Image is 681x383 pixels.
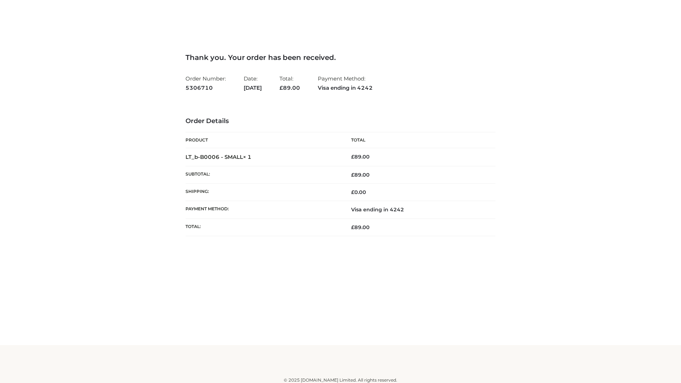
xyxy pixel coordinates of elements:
bdi: 0.00 [351,189,366,195]
strong: × 1 [243,154,251,160]
li: Order Number: [186,72,226,94]
li: Payment Method: [318,72,373,94]
li: Date: [244,72,262,94]
th: Total: [186,218,340,236]
span: £ [279,84,283,91]
th: Product [186,132,340,148]
h3: Order Details [186,117,495,125]
td: Visa ending in 4242 [340,201,495,218]
h3: Thank you. Your order has been received. [186,53,495,62]
th: Total [340,132,495,148]
span: 89.00 [279,84,300,91]
span: £ [351,172,354,178]
span: 89.00 [351,224,370,231]
th: Shipping: [186,184,340,201]
strong: LT_b-B0006 - SMALL [186,154,251,160]
span: 89.00 [351,172,370,178]
strong: [DATE] [244,83,262,93]
strong: 5306710 [186,83,226,93]
span: £ [351,189,354,195]
th: Subtotal: [186,166,340,183]
strong: Visa ending in 4242 [318,83,373,93]
li: Total: [279,72,300,94]
bdi: 89.00 [351,154,370,160]
span: £ [351,224,354,231]
span: £ [351,154,354,160]
th: Payment method: [186,201,340,218]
